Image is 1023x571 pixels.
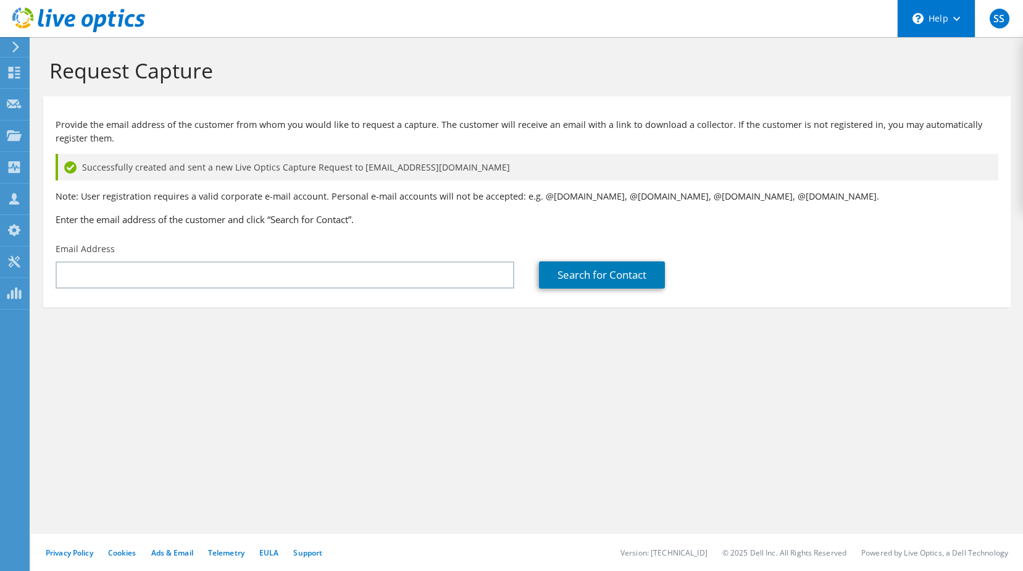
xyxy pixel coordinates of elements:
[56,243,115,255] label: Email Address
[108,548,136,558] a: Cookies
[56,190,998,203] p: Note: User registration requires a valid corporate e-mail account. Personal e-mail accounts will ...
[208,548,244,558] a: Telemetry
[539,261,665,289] a: Search for Contact
[293,548,322,558] a: Support
[56,213,998,226] h3: Enter the email address of the customer and click “Search for Contact”.
[49,57,998,83] h1: Request Capture
[722,548,846,558] li: © 2025 Dell Inc. All Rights Reserved
[912,13,924,24] svg: \n
[861,548,1008,558] li: Powered by Live Optics, a Dell Technology
[46,548,93,558] a: Privacy Policy
[56,118,998,145] p: Provide the email address of the customer from whom you would like to request a capture. The cust...
[151,548,193,558] a: Ads & Email
[620,548,708,558] li: Version: [TECHNICAL_ID]
[990,9,1009,28] span: SS
[82,161,510,174] span: Successfully created and sent a new Live Optics Capture Request to [EMAIL_ADDRESS][DOMAIN_NAME]
[259,548,278,558] a: EULA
